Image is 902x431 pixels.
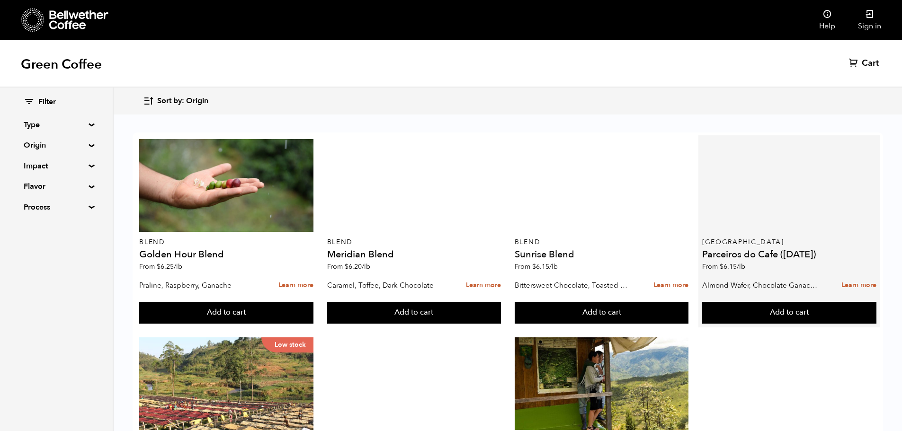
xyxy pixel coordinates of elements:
[157,262,182,271] bdi: 6.25
[862,58,879,69] span: Cart
[702,278,821,292] p: Almond Wafer, Chocolate Ganache, Bing Cherry
[362,262,370,271] span: /lb
[532,262,558,271] bdi: 6.15
[653,275,688,296] a: Learn more
[702,250,876,259] h4: Parceiros do Cafe ([DATE])
[345,262,348,271] span: $
[515,239,689,246] p: Blend
[327,262,370,271] span: From
[702,302,876,324] button: Add to cart
[515,262,558,271] span: From
[466,275,501,296] a: Learn more
[139,262,182,271] span: From
[515,278,633,292] p: Bittersweet Chocolate, Toasted Marshmallow, Candied Orange, Praline
[21,56,102,73] h1: Green Coffee
[841,275,876,296] a: Learn more
[38,97,56,107] span: Filter
[327,302,501,324] button: Add to cart
[24,140,89,151] summary: Origin
[143,90,208,112] button: Sort by: Origin
[515,302,689,324] button: Add to cart
[139,302,313,324] button: Add to cart
[261,337,313,352] p: Low stock
[174,262,182,271] span: /lb
[24,202,89,213] summary: Process
[278,275,313,296] a: Learn more
[157,96,208,106] span: Sort by: Origin
[849,58,881,69] a: Cart
[139,250,313,259] h4: Golden Hour Blend
[327,250,501,259] h4: Meridian Blend
[702,262,745,271] span: From
[737,262,745,271] span: /lb
[720,262,745,271] bdi: 6.15
[24,160,89,172] summary: Impact
[24,181,89,192] summary: Flavor
[327,278,446,292] p: Caramel, Toffee, Dark Chocolate
[24,119,89,131] summary: Type
[549,262,558,271] span: /lb
[532,262,536,271] span: $
[327,239,501,246] p: Blend
[720,262,723,271] span: $
[139,337,313,430] a: Low stock
[702,239,876,246] p: [GEOGRAPHIC_DATA]
[139,278,258,292] p: Praline, Raspberry, Ganache
[515,250,689,259] h4: Sunrise Blend
[139,239,313,246] p: Blend
[157,262,161,271] span: $
[345,262,370,271] bdi: 6.20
